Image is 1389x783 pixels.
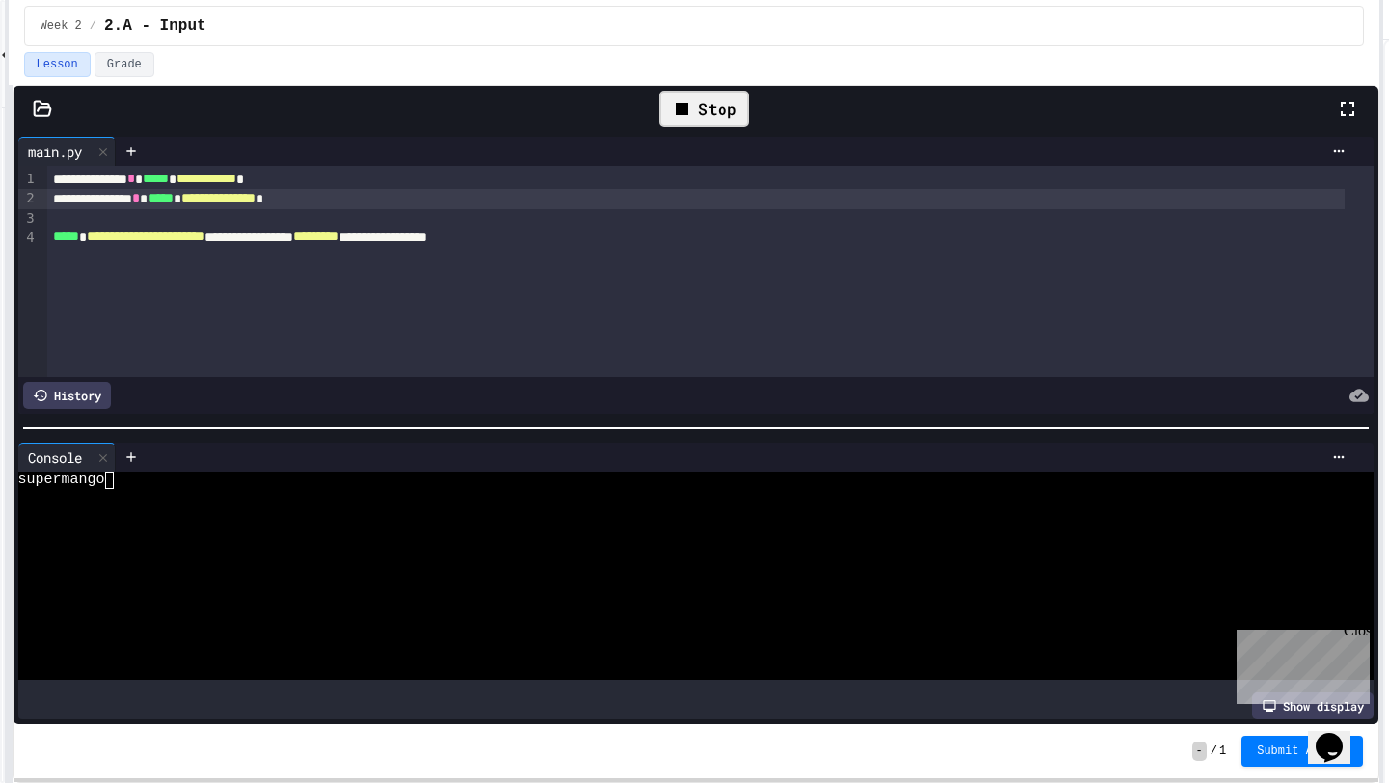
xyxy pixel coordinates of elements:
[18,229,38,248] div: 4
[18,443,116,472] div: Console
[18,189,38,208] div: 2
[1257,743,1348,759] span: Submit Answer
[24,52,91,77] button: Lesson
[41,18,82,34] span: Week 2
[1308,706,1370,764] iframe: chat widget
[18,170,38,189] div: 1
[23,382,111,409] div: History
[90,18,96,34] span: /
[1192,742,1207,761] span: -
[659,91,749,127] div: Stop
[18,137,116,166] div: main.py
[18,209,38,229] div: 3
[1241,736,1363,767] button: Submit Answer
[1211,743,1217,759] span: /
[1252,692,1374,719] div: Show display
[18,142,92,162] div: main.py
[18,472,105,489] span: supermango
[8,8,133,122] div: Chat with us now!Close
[104,14,206,38] span: 2.A - Input
[1229,622,1370,704] iframe: chat widget
[95,52,154,77] button: Grade
[18,447,92,468] div: Console
[1219,743,1226,759] span: 1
